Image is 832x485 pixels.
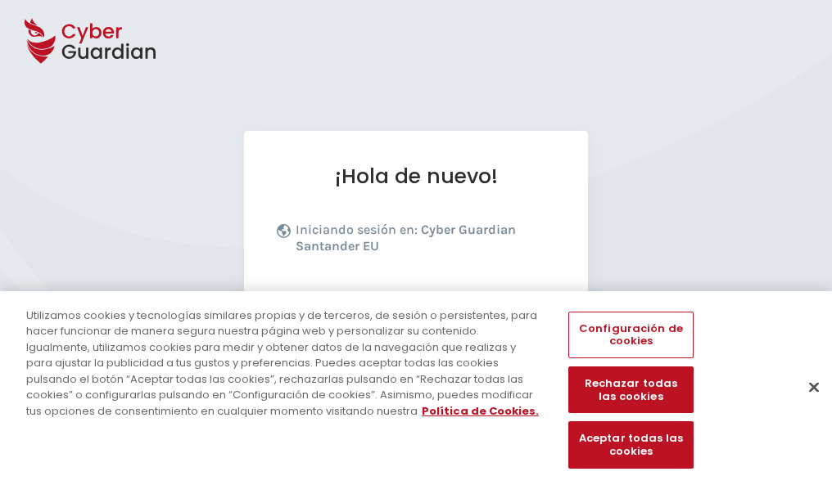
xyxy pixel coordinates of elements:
[26,308,544,420] div: Utilizamos cookies y tecnologías similares propias y de terceros, de sesión o persistentes, para ...
[277,164,555,189] h1: ¡Hola de nuevo!
[296,222,516,254] b: Cyber Guardian Santander EU
[568,367,693,414] button: Rechazar todas las cookies
[422,403,539,419] a: Más información sobre su privacidad, se abre en una nueva pestaña
[568,422,693,469] button: Aceptar todas las cookies
[296,222,551,263] p: Iniciando sesión en:
[796,369,832,405] button: Cerrar
[568,312,693,358] button: Configuración de cookies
